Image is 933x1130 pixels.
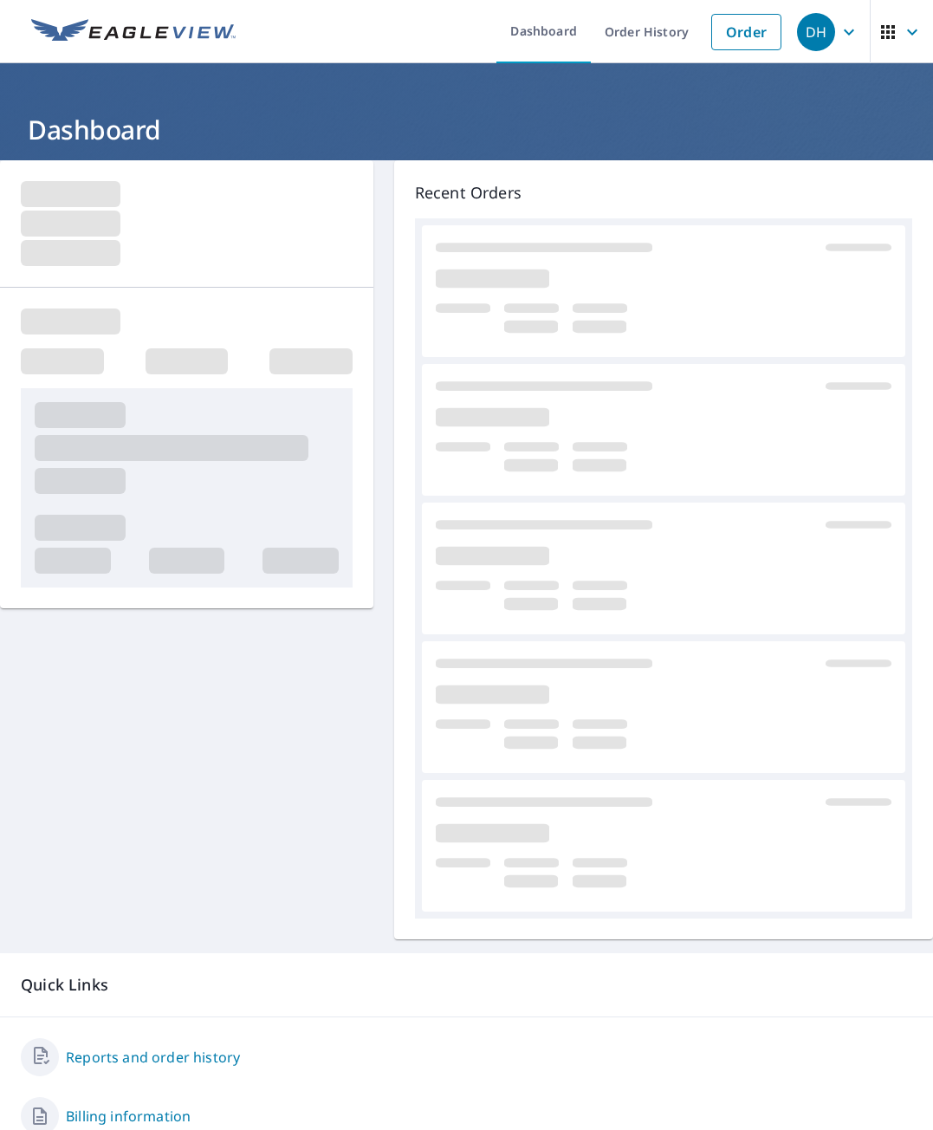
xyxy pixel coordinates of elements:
div: DH [797,13,835,51]
p: Recent Orders [415,181,912,205]
h1: Dashboard [21,112,912,147]
img: EV Logo [31,19,236,45]
p: Quick Links [21,974,912,996]
a: Order [711,14,781,50]
a: Reports and order history [66,1047,240,1068]
a: Billing information [66,1106,191,1127]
